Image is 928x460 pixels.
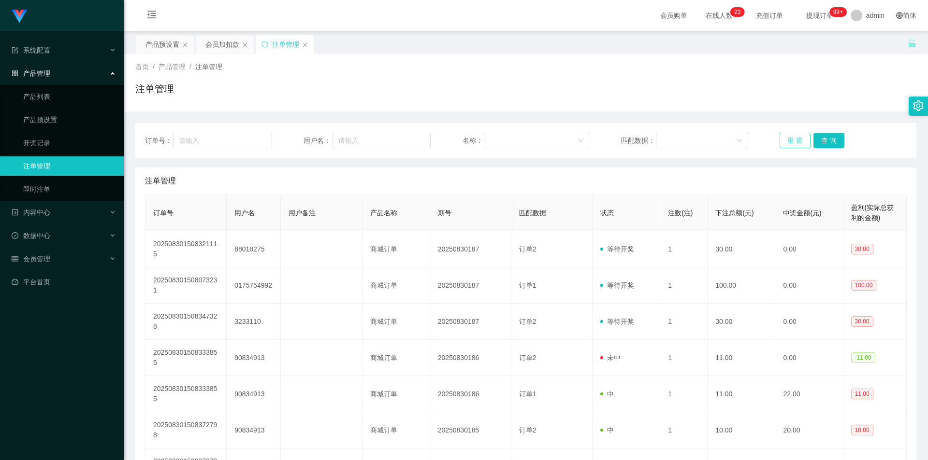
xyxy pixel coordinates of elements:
td: 0.00 [775,340,843,376]
span: 充值订单 [751,12,788,19]
td: 100.00 [708,267,775,304]
input: 请输入 [173,133,272,148]
span: 订单号： [145,136,173,146]
span: 在线人数 [701,12,738,19]
span: 订单2 [519,245,536,253]
i: 图标: down [578,138,583,144]
a: 产品列表 [23,87,116,106]
span: 100.00 [851,280,877,291]
i: 图标: form [12,47,18,54]
span: 注单管理 [195,63,222,70]
span: 10.00 [851,425,873,435]
td: 88018275 [227,231,281,267]
span: 等待开奖 [600,281,634,289]
td: 10.00 [708,412,775,448]
span: 30.00 [851,244,873,254]
span: 订单1 [519,281,536,289]
td: 0.00 [775,267,843,304]
h1: 注单管理 [135,82,174,96]
a: 即时注单 [23,180,116,199]
span: 期号 [438,209,451,217]
i: 图标: check-circle-o [12,232,18,239]
a: 注单管理 [23,156,116,176]
td: 202508301508321115 [145,231,227,267]
img: logo.9652507e.png [12,10,27,23]
td: 11.00 [708,376,775,412]
span: 下注总额(元) [715,209,754,217]
span: 中奖金额(元) [783,209,821,217]
span: 产品管理 [159,63,186,70]
td: 11.00 [708,340,775,376]
span: 11.00 [851,389,873,399]
span: 订单1 [519,390,536,398]
i: 图标: close [242,42,248,48]
span: 订单2 [519,426,536,434]
td: 30.00 [708,231,775,267]
input: 请输入 [333,133,431,148]
td: 0.00 [775,231,843,267]
span: 中 [600,390,614,398]
span: 未中 [600,354,621,362]
td: 商城订单 [362,267,430,304]
div: 注单管理 [272,35,299,54]
td: 1 [660,304,708,340]
td: 20250830185 [430,412,511,448]
td: 90834913 [227,340,281,376]
td: 202508301508333855 [145,340,227,376]
span: 30.00 [851,316,873,327]
td: 20250830187 [430,231,511,267]
span: 提现订单 [801,12,838,19]
td: 22.00 [775,376,843,412]
span: 订单号 [153,209,174,217]
span: 中 [600,426,614,434]
span: 用户备注 [289,209,316,217]
a: 开奖记录 [23,133,116,153]
span: 首页 [135,63,149,70]
td: 202508301508372798 [145,412,227,448]
span: -11.00 [851,352,875,363]
i: 图标: down [737,138,742,144]
td: 商城订单 [362,412,430,448]
p: 2 [734,7,738,17]
span: 名称： [463,136,484,146]
sup: 1026 [829,7,847,17]
i: 图标: unlock [908,39,916,48]
td: 1 [660,267,708,304]
span: 产品名称 [370,209,397,217]
td: 202508301508333855 [145,376,227,412]
span: 注数(注) [668,209,693,217]
span: 用户名 [234,209,255,217]
div: 会员加扣款 [205,35,239,54]
span: 订单2 [519,354,536,362]
td: 商城订单 [362,304,430,340]
td: 1 [660,231,708,267]
td: 0175754992 [227,267,281,304]
sup: 23 [730,7,744,17]
span: 会员管理 [12,255,50,263]
td: 1 [660,376,708,412]
span: 等待开奖 [600,245,634,253]
span: 订单2 [519,318,536,325]
td: 0.00 [775,304,843,340]
span: 内容中心 [12,209,50,216]
td: 20250830187 [430,267,511,304]
span: 产品管理 [12,70,50,77]
span: 用户名： [304,136,333,146]
span: / [189,63,191,70]
span: 盈利(实际总获利的金额) [851,204,894,222]
button: 查 询 [813,133,844,148]
div: 产品预设置 [145,35,179,54]
td: 20.00 [775,412,843,448]
span: 状态 [600,209,614,217]
i: 图标: setting [913,100,924,111]
span: 匹配数据： [621,136,656,146]
i: 图标: menu-fold [135,0,168,31]
i: 图标: profile [12,209,18,216]
i: 图标: close [182,42,188,48]
td: 90834913 [227,412,281,448]
span: 匹配数据 [519,209,546,217]
td: 3233110 [227,304,281,340]
button: 重 置 [780,133,811,148]
span: 系统配置 [12,46,50,54]
i: 图标: appstore-o [12,70,18,77]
